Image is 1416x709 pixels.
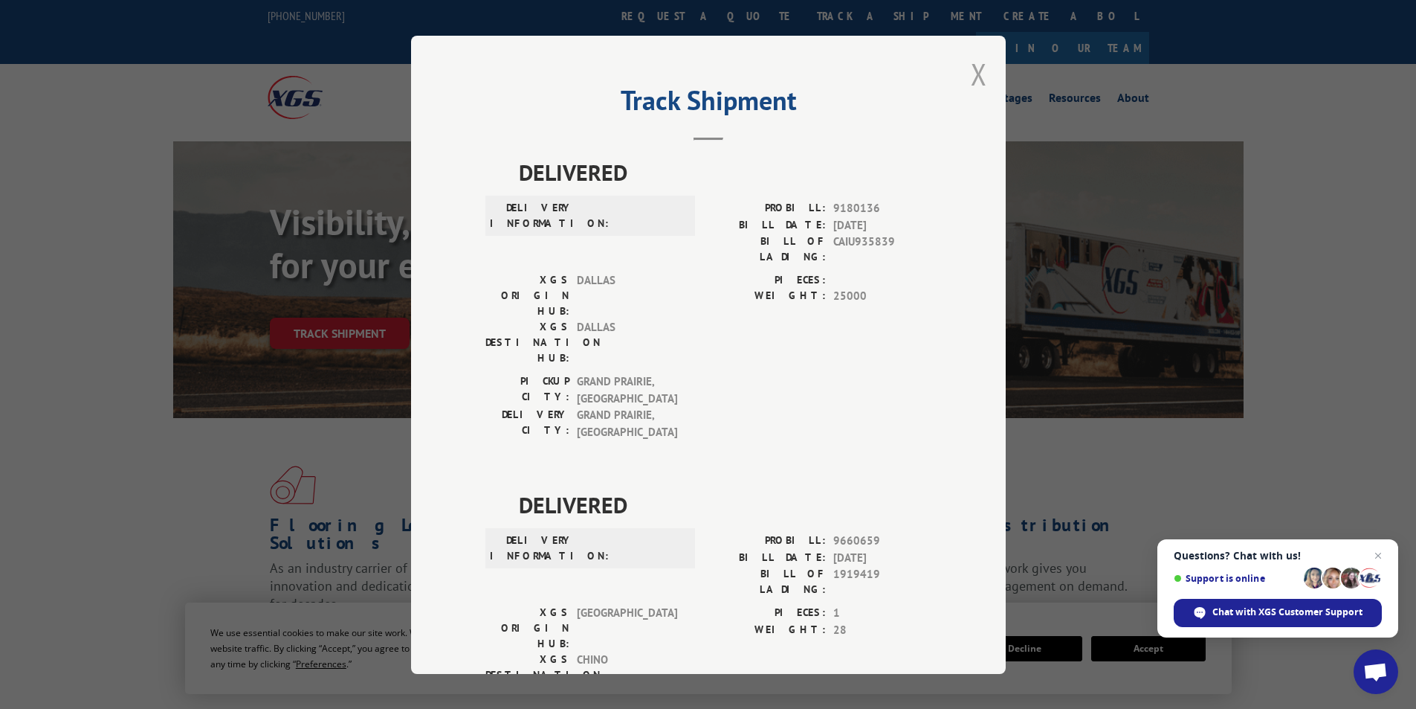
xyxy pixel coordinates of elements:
span: CAIU935839 [833,234,931,265]
label: BILL DATE: [708,549,826,566]
span: Support is online [1174,573,1299,584]
span: DELIVERED [519,155,931,189]
span: Close chat [1369,547,1387,565]
span: CHINO [577,652,677,699]
span: [DATE] [833,216,931,234]
label: PROBILL: [708,533,826,550]
label: XGS DESTINATION HUB: [485,319,569,366]
div: Chat with XGS Customer Support [1174,599,1382,627]
span: DELIVERED [519,488,931,522]
span: GRAND PRAIRIE , [GEOGRAPHIC_DATA] [577,407,677,440]
label: BILL DATE: [708,216,826,234]
span: DALLAS [577,319,677,366]
label: XGS ORIGIN HUB: [485,272,569,319]
label: XGS DESTINATION HUB: [485,652,569,699]
label: XGS ORIGIN HUB: [485,605,569,652]
h2: Track Shipment [485,90,931,118]
span: 25000 [833,288,931,305]
span: 1919419 [833,566,931,597]
span: 1 [833,605,931,622]
button: Close modal [971,54,987,94]
span: GRAND PRAIRIE , [GEOGRAPHIC_DATA] [577,373,677,407]
label: BILL OF LADING: [708,566,826,597]
span: Questions? Chat with us! [1174,550,1382,562]
span: [DATE] [833,549,931,566]
span: DALLAS [577,272,677,319]
span: Chat with XGS Customer Support [1212,606,1362,619]
label: DELIVERY INFORMATION: [490,533,574,564]
label: PICKUP CITY: [485,373,569,407]
label: DELIVERY CITY: [485,407,569,440]
label: DELIVERY INFORMATION: [490,200,574,231]
label: WEIGHT: [708,621,826,638]
span: [GEOGRAPHIC_DATA] [577,605,677,652]
label: PROBILL: [708,200,826,217]
div: Open chat [1354,649,1398,694]
span: 9660659 [833,533,931,550]
label: PIECES: [708,272,826,288]
span: 28 [833,621,931,638]
label: BILL OF LADING: [708,234,826,265]
span: 9180136 [833,200,931,217]
label: PIECES: [708,605,826,622]
label: WEIGHT: [708,288,826,305]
